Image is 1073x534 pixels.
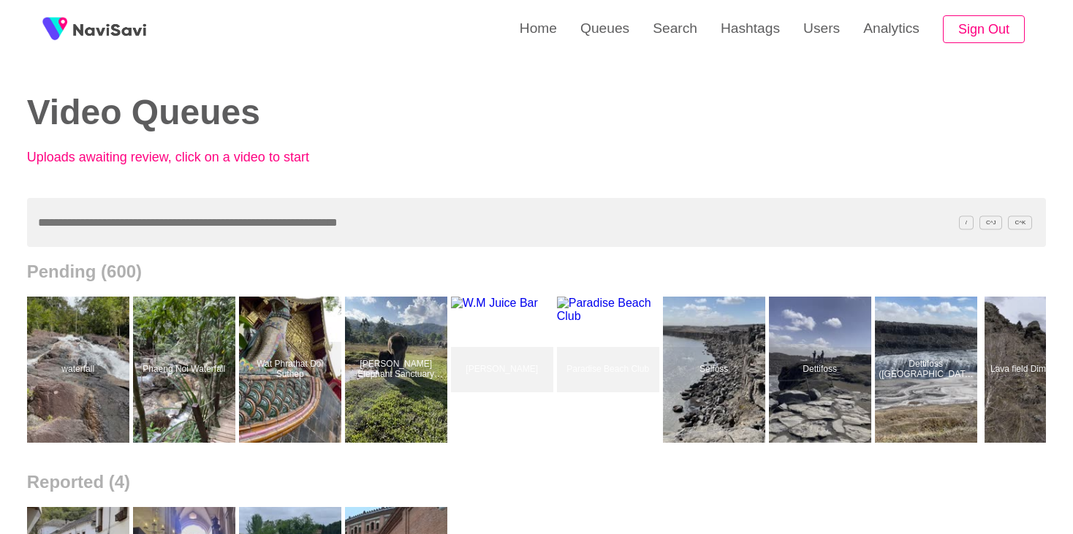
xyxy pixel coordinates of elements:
[27,94,515,132] h2: Video Queues
[27,472,1047,492] h2: Reported (4)
[133,297,239,443] a: Phaeng Noi WaterfallPhaeng Noi Waterfall
[239,297,345,443] a: Wat Phrathat Doi SuthepWat Phrathat Doi Suthep
[27,262,1047,282] h2: Pending (600)
[27,297,133,443] a: waterfallwaterfall
[943,15,1025,44] button: Sign Out
[451,297,557,443] a: [PERSON_NAME]W.M Juice Bar
[769,297,875,443] a: DettifossDettifoss
[557,297,663,443] a: Paradise Beach ClubParadise Beach Club
[37,11,73,47] img: fireSpot
[73,22,146,37] img: fireSpot
[959,215,974,229] span: /
[663,297,769,443] a: SelfossSelfoss
[979,215,1003,229] span: C^J
[27,150,349,165] p: Uploads awaiting review, click on a video to start
[345,297,451,443] a: [PERSON_NAME] Elephant Sanctuary Baansobwin Mae WinKaren Hilltribe Elephant Sanctuary Baansobwin ...
[875,297,981,443] a: Dettifoss ([GEOGRAPHIC_DATA])Dettifoss (West Side)
[1008,215,1032,229] span: C^K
